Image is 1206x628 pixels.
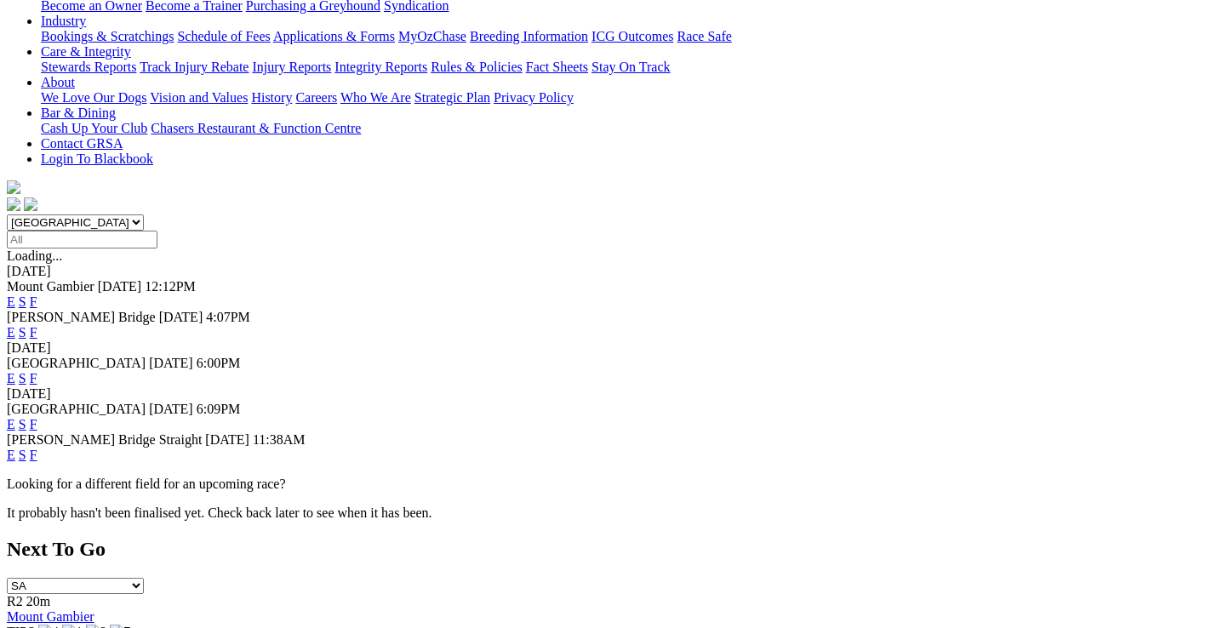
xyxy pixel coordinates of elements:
[470,29,588,43] a: Breeding Information
[7,180,20,194] img: logo-grsa-white.png
[150,90,248,105] a: Vision and Values
[431,60,523,74] a: Rules & Policies
[30,417,37,431] a: F
[7,264,1199,279] div: [DATE]
[30,294,37,309] a: F
[205,432,249,447] span: [DATE]
[273,29,395,43] a: Applications & Forms
[41,44,131,59] a: Care & Integrity
[7,356,146,370] span: [GEOGRAPHIC_DATA]
[7,325,15,340] a: E
[7,248,62,263] span: Loading...
[41,106,116,120] a: Bar & Dining
[398,29,466,43] a: MyOzChase
[7,386,1199,402] div: [DATE]
[30,325,37,340] a: F
[252,60,331,74] a: Injury Reports
[177,29,270,43] a: Schedule of Fees
[592,29,673,43] a: ICG Outcomes
[7,371,15,385] a: E
[494,90,574,105] a: Privacy Policy
[7,448,15,462] a: E
[41,75,75,89] a: About
[7,197,20,211] img: facebook.svg
[19,294,26,309] a: S
[30,371,37,385] a: F
[340,90,411,105] a: Who We Are
[253,432,306,447] span: 11:38AM
[19,448,26,462] a: S
[197,402,241,416] span: 6:09PM
[7,279,94,294] span: Mount Gambier
[149,402,193,416] span: [DATE]
[41,60,1199,75] div: Care & Integrity
[98,279,142,294] span: [DATE]
[41,29,1199,44] div: Industry
[295,90,337,105] a: Careers
[19,417,26,431] a: S
[41,151,153,166] a: Login To Blackbook
[7,505,432,520] partial: It probably hasn't been finalised yet. Check back later to see when it has been.
[677,29,731,43] a: Race Safe
[197,356,241,370] span: 6:00PM
[7,538,1199,561] h2: Next To Go
[41,121,1199,136] div: Bar & Dining
[7,432,202,447] span: [PERSON_NAME] Bridge Straight
[7,340,1199,356] div: [DATE]
[26,594,50,608] span: 20m
[7,594,23,608] span: R2
[41,14,86,28] a: Industry
[7,477,1199,492] p: Looking for a different field for an upcoming race?
[7,417,15,431] a: E
[149,356,193,370] span: [DATE]
[41,121,147,135] a: Cash Up Your Club
[7,310,156,324] span: [PERSON_NAME] Bridge
[159,310,203,324] span: [DATE]
[206,310,250,324] span: 4:07PM
[251,90,292,105] a: History
[7,294,15,309] a: E
[526,60,588,74] a: Fact Sheets
[19,325,26,340] a: S
[41,60,136,74] a: Stewards Reports
[41,29,174,43] a: Bookings & Scratchings
[151,121,361,135] a: Chasers Restaurant & Function Centre
[7,402,146,416] span: [GEOGRAPHIC_DATA]
[414,90,490,105] a: Strategic Plan
[7,231,157,248] input: Select date
[334,60,427,74] a: Integrity Reports
[41,90,146,105] a: We Love Our Dogs
[41,136,123,151] a: Contact GRSA
[145,279,196,294] span: 12:12PM
[592,60,670,74] a: Stay On Track
[24,197,37,211] img: twitter.svg
[30,448,37,462] a: F
[41,90,1199,106] div: About
[7,609,94,624] a: Mount Gambier
[140,60,249,74] a: Track Injury Rebate
[19,371,26,385] a: S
